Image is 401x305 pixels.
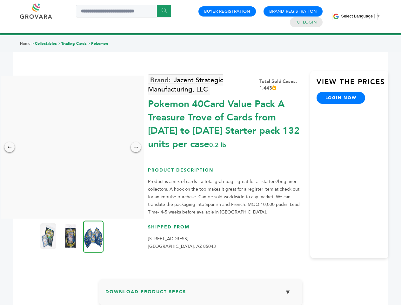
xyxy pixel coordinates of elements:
[35,41,57,46] a: Collectables
[317,77,388,92] h3: View the Prices
[341,14,373,18] span: Select Language
[259,78,304,91] div: Total Sold Cases: 1,443
[31,41,34,46] span: >
[317,92,365,104] a: login now
[303,19,317,25] a: Login
[63,223,78,249] img: Pokemon 40-Card Value Pack – A Treasure Trove of Cards from 1996 to 2024 - Starter pack! 132 unit...
[88,41,90,46] span: >
[280,285,296,299] button: ▼
[105,285,296,304] h3: Download Product Specs
[148,235,304,250] p: [STREET_ADDRESS] [GEOGRAPHIC_DATA], AZ 85043
[61,41,87,46] a: Trading Cards
[148,224,304,235] h3: Shipped From
[148,167,304,178] h3: Product Description
[148,74,223,95] a: Jacent Strategic Manufacturing, LLC
[91,41,108,46] a: Pokemon
[148,94,304,151] div: Pokemon 40Card Value Pack A Treasure Trove of Cards from [DATE] to [DATE] Starter pack 132 units ...
[40,223,56,249] img: Pokemon 40-Card Value Pack – A Treasure Trove of Cards from 1996 to 2024 - Starter pack! 132 unit...
[83,220,104,253] img: Pokemon 40-Card Value Pack – A Treasure Trove of Cards from 1996 to 2024 - Starter pack! 132 unit...
[341,14,380,18] a: Select Language​
[376,14,380,18] span: ▼
[148,178,304,216] p: Product is a mix of cards - a total grab bag - great for all starters/beginner collectors. A hook...
[58,41,60,46] span: >
[269,9,317,14] a: Brand Registration
[204,9,250,14] a: Buyer Registration
[131,142,141,152] div: →
[76,5,171,17] input: Search a product or brand...
[4,142,15,152] div: ←
[209,141,226,149] span: 0.2 lb
[20,41,30,46] a: Home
